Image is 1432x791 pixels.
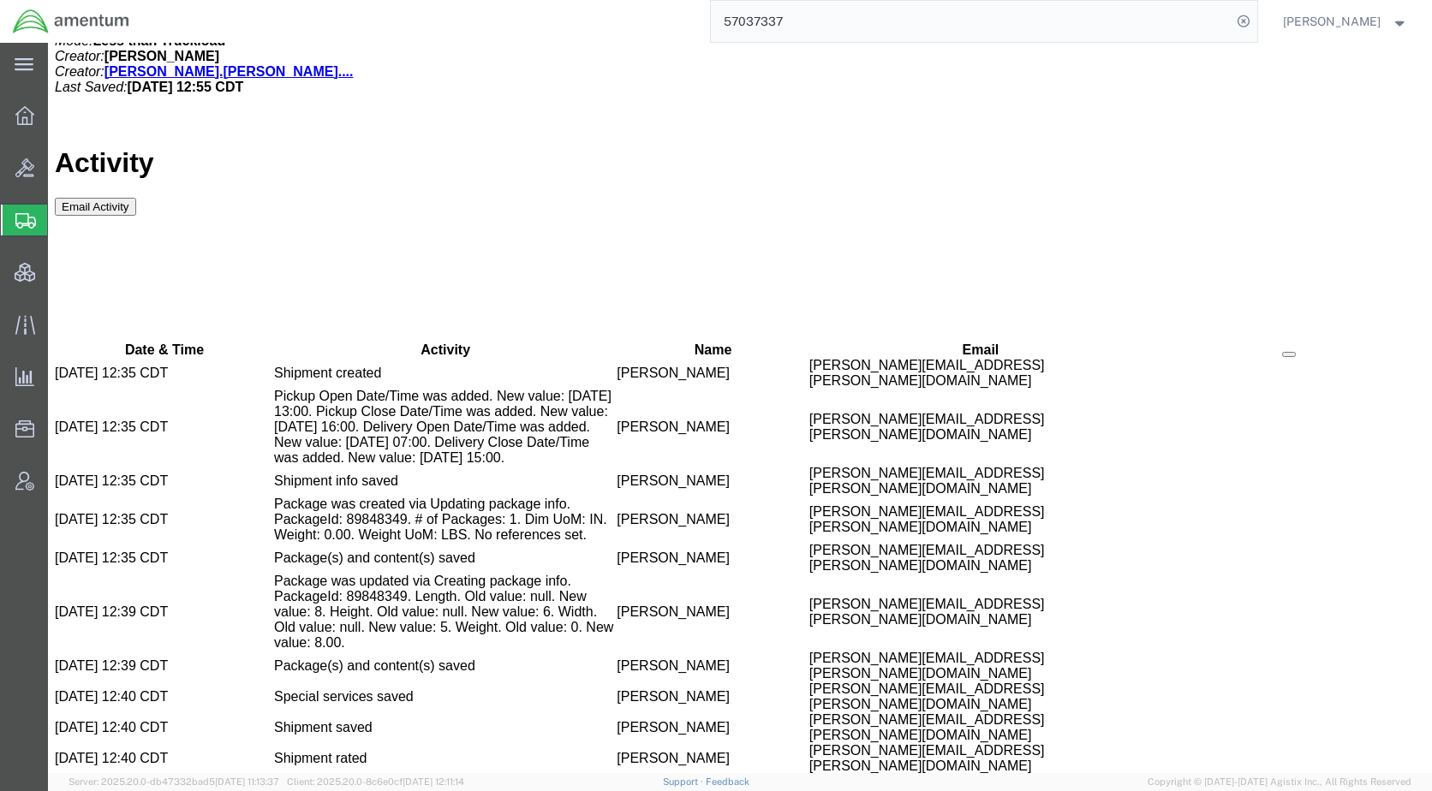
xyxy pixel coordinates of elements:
[569,423,761,454] td: [PERSON_NAME]
[7,531,226,608] td: [DATE] 12:39 CDT
[7,423,226,454] td: [DATE] 12:35 CDT
[761,500,997,530] span: [PERSON_NAME][EMAIL_ADDRESS][PERSON_NAME][DOMAIN_NAME]
[1282,11,1409,32] button: [PERSON_NAME]
[761,639,997,669] span: [PERSON_NAME][EMAIL_ADDRESS][PERSON_NAME][DOMAIN_NAME]
[48,43,1432,773] iframe: FS Legacy Container
[226,454,569,500] td: Package was created via Updating package info. PackageId: 89848349. # of Packages: 1. Dim UoM: IN...
[226,669,569,700] td: Shipment saved
[761,669,997,699] span: [PERSON_NAME][EMAIL_ADDRESS][PERSON_NAME][DOMAIN_NAME]
[761,369,997,399] span: [PERSON_NAME][EMAIL_ADDRESS][PERSON_NAME][DOMAIN_NAME]
[226,531,569,608] td: Package was updated via Creating package info. PackageId: 89848349. Length. Old value: null. New ...
[761,554,997,584] span: [PERSON_NAME][EMAIL_ADDRESS][PERSON_NAME][DOMAIN_NAME]
[12,9,130,34] img: logo
[569,700,761,731] td: [PERSON_NAME]
[7,608,226,639] td: [DATE] 12:39 CDT
[7,315,226,346] td: [DATE] 12:35 CDT
[569,669,761,700] td: [PERSON_NAME]
[226,500,569,531] td: Package(s) and content(s) saved
[7,639,226,669] td: [DATE] 12:40 CDT
[287,776,464,787] span: Client: 2025.20.0-8c6e0cf
[226,700,569,731] td: Shipment rated
[7,500,226,531] td: [DATE] 12:35 CDT
[1234,309,1248,314] button: Manage table columns
[569,454,761,500] td: [PERSON_NAME]
[569,531,761,608] td: [PERSON_NAME]
[226,423,569,454] td: Shipment info saved
[215,776,279,787] span: [DATE] 11:13:37
[7,700,226,731] td: [DATE] 12:40 CDT
[226,639,569,669] td: Special services saved
[663,776,706,787] a: Support
[761,608,997,638] span: [PERSON_NAME][EMAIL_ADDRESS][PERSON_NAME][DOMAIN_NAME]
[761,423,997,453] span: [PERSON_NAME][EMAIL_ADDRESS][PERSON_NAME][DOMAIN_NAME]
[569,500,761,531] td: [PERSON_NAME]
[1148,775,1411,789] span: Copyright © [DATE]-[DATE] Agistix Inc., All Rights Reserved
[761,300,1104,315] th: Email: activate to sort column ascending
[226,300,569,315] th: Activity: activate to sort column ascending
[711,1,1232,42] input: Search for shipment number, reference number
[706,776,749,787] a: Feedback
[226,346,569,423] td: Pickup Open Date/Time was added. New value: [DATE] 13:00. Pickup Close Date/Time was added. New v...
[403,776,464,787] span: [DATE] 12:11:14
[569,608,761,639] td: [PERSON_NAME]
[569,300,761,315] th: Name: activate to sort column ascending
[569,639,761,669] td: [PERSON_NAME]
[226,315,569,346] td: Shipment created
[7,346,226,423] td: [DATE] 12:35 CDT
[1283,12,1381,31] span: Kent Gilman
[761,315,997,345] span: [PERSON_NAME][EMAIL_ADDRESS][PERSON_NAME][DOMAIN_NAME]
[226,608,569,639] td: Package(s) and content(s) saved
[569,315,761,346] td: [PERSON_NAME]
[761,700,997,730] span: [PERSON_NAME][EMAIL_ADDRESS][PERSON_NAME][DOMAIN_NAME]
[69,776,279,787] span: Server: 2025.20.0-db47332bad5
[761,461,997,491] span: [PERSON_NAME][EMAIL_ADDRESS][PERSON_NAME][DOMAIN_NAME]
[7,454,226,500] td: [DATE] 12:35 CDT
[569,346,761,423] td: [PERSON_NAME]
[7,669,226,700] td: [DATE] 12:40 CDT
